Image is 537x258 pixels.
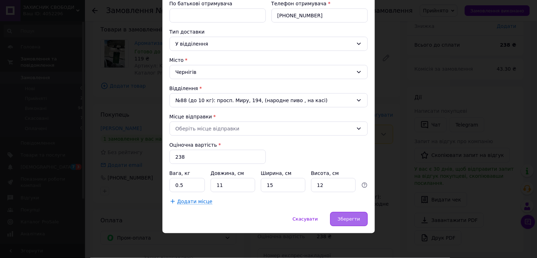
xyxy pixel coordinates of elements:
label: Вага, кг [170,170,192,176]
label: Довжина, см [211,170,246,176]
label: Телефон отримувача [272,1,327,6]
label: Оціночна вартість [170,142,217,148]
label: Ширина, см [261,170,293,176]
div: Оберіть місце відправки [176,125,353,133]
div: Місто [170,57,368,64]
div: №88 (до 10 кг): просп. Миру, 194, (народне пиво , на касі) [170,93,368,107]
div: Місце відправки [170,113,368,120]
span: Скасувати [293,217,318,222]
label: Висота, см [311,170,341,176]
span: Зберегти [338,217,360,222]
div: Відділення [170,85,368,92]
span: Додати місце [177,199,213,205]
input: Наприклад, 055 123 45 67 [272,8,368,23]
div: Чернігів [170,65,368,79]
div: Тип доставки [170,28,368,35]
div: У відділення [176,40,353,48]
label: По батькові отримувача [170,1,233,6]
